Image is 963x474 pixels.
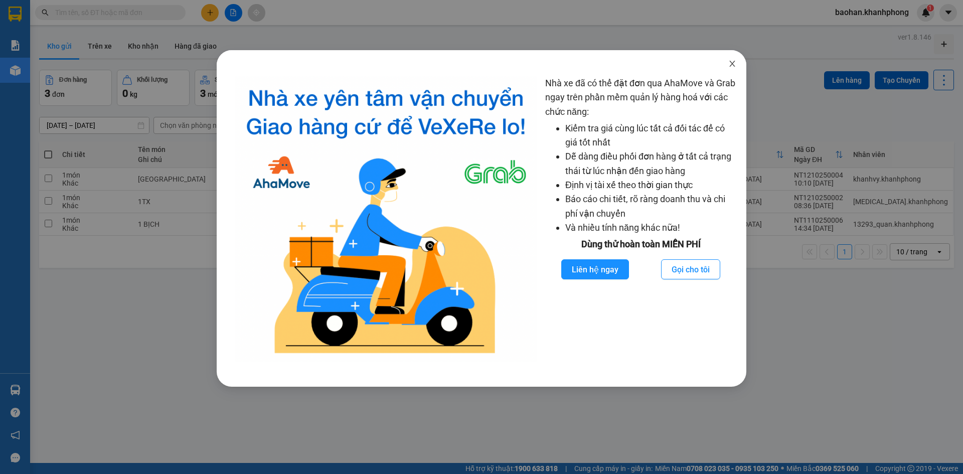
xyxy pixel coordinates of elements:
span: Gọi cho tôi [672,263,710,276]
span: Liên hệ ngay [572,263,618,276]
img: logo [235,76,537,362]
button: Close [718,50,746,78]
li: Kiểm tra giá cùng lúc tất cả đối tác để có giá tốt nhất [565,121,736,150]
div: Dùng thử hoàn toàn MIỄN PHÍ [545,237,736,251]
button: Liên hệ ngay [561,259,629,279]
li: Định vị tài xế theo thời gian thực [565,178,736,192]
li: Dễ dàng điều phối đơn hàng ở tất cả trạng thái từ lúc nhận đến giao hàng [565,149,736,178]
div: Nhà xe đã có thể đặt đơn qua AhaMove và Grab ngay trên phần mềm quản lý hàng hoá với các chức năng: [545,76,736,362]
li: Báo cáo chi tiết, rõ ràng doanh thu và chi phí vận chuyển [565,192,736,221]
li: Và nhiều tính năng khác nữa! [565,221,736,235]
span: close [728,60,736,68]
button: Gọi cho tôi [661,259,720,279]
